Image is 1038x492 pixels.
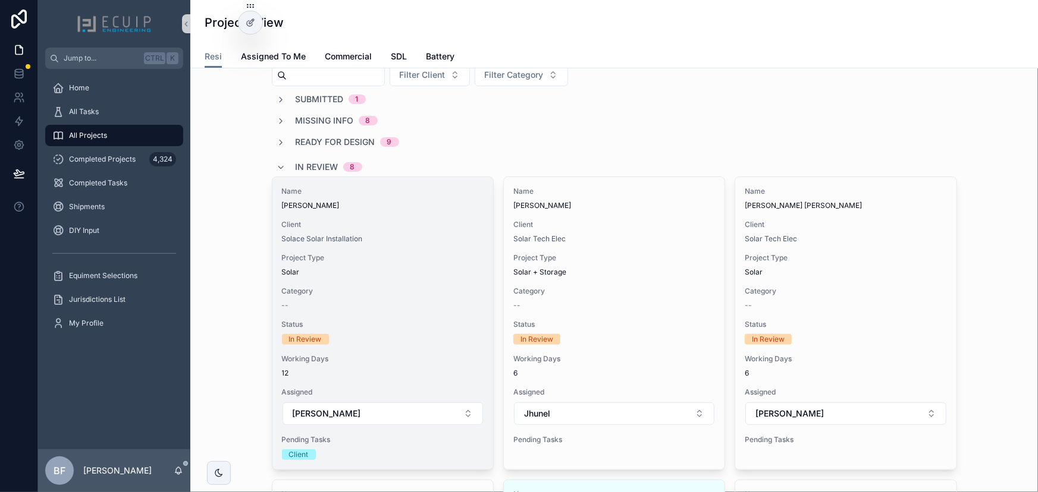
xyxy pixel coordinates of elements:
span: -- [513,301,520,310]
span: BF [54,463,65,478]
button: Select Button [475,64,568,86]
a: Name[PERSON_NAME]ClientSolar Tech ElecProject TypeSolar + StorageCategory--StatusIn ReviewWorking... [503,176,725,470]
span: Project Type [282,253,484,263]
span: Working Days [282,354,484,364]
button: Select Button [745,402,946,425]
span: Commercial [325,51,372,62]
a: Shipments [45,196,183,217]
a: Solar Tech Elec [513,234,566,244]
span: Category [745,286,946,296]
button: Jump to...CtrlK [45,48,183,69]
span: [PERSON_NAME] [513,201,715,210]
span: [PERSON_NAME] [293,408,361,420]
span: Filter Client [400,69,446,81]
span: Completed Projects [69,154,136,164]
span: 12 [282,368,484,378]
span: Project Type [745,253,946,263]
span: [PERSON_NAME] [282,201,484,210]
a: SDL [391,46,407,70]
a: Jurisdictions List [45,289,183,310]
span: Name [282,187,484,196]
span: DIY Input [69,226,99,235]
span: Assigned To Me [241,51,306,62]
span: -- [745,301,752,310]
a: Resi [205,46,222,68]
span: Category [282,286,484,296]
div: scrollable content [38,69,190,349]
a: All Projects [45,125,183,146]
a: My Profile [45,313,183,334]
span: Assigned [513,387,715,397]
span: Battery [426,51,454,62]
div: In Review [520,334,553,345]
span: Completed Tasks [69,178,127,188]
a: Commercial [325,46,372,70]
span: Project Type [513,253,715,263]
a: Name[PERSON_NAME] [PERSON_NAME]ClientSolar Tech ElecProject TypeSolarCategory--StatusIn ReviewWor... [735,176,957,470]
span: Solar + Storage [513,267,566,277]
a: Name[PERSON_NAME]ClientSolace Solar InstallationProject TypeSolarCategory--StatusIn ReviewWorking... [272,176,494,470]
span: SDL [391,51,407,62]
button: Select Button [283,402,483,425]
span: Status [513,320,715,329]
span: Jump to... [64,53,139,63]
img: App logo [77,14,152,33]
span: Shipments [69,202,105,212]
span: Solar [282,267,300,277]
span: Status [282,320,484,329]
div: 9 [387,137,392,147]
span: Client [282,220,484,229]
span: Ready for Design [296,136,375,148]
span: Equiment Selections [69,271,137,280]
span: Working Days [513,354,715,364]
p: [PERSON_NAME] [83,465,152,477]
span: Pending Tasks [745,435,946,444]
a: All Tasks [45,101,183,122]
a: Solar Tech Elec [745,234,797,244]
button: Select Button [514,402,714,425]
span: Working Days [745,354,946,364]
a: Completed Projects4,324 [45,149,183,170]
a: Battery [426,46,454,70]
a: Assigned To Me [241,46,306,70]
span: [PERSON_NAME] [PERSON_NAME] [745,201,946,210]
span: Submitted [296,93,344,105]
a: Completed Tasks [45,172,183,194]
span: Ctrl [144,52,165,64]
span: 6 [513,368,715,378]
span: Category [513,286,715,296]
span: [PERSON_NAME] [755,408,824,420]
span: Pending Tasks [513,435,715,444]
span: Home [69,83,89,93]
span: Status [745,320,946,329]
span: In Review [296,161,338,173]
h1: Projects View [205,14,284,31]
span: Client [513,220,715,229]
span: Pending Tasks [282,435,484,444]
span: Assigned [282,387,484,397]
div: Client [289,449,309,460]
div: In Review [289,334,322,345]
span: Name [513,187,715,196]
div: 8 [366,116,371,125]
a: Home [45,77,183,99]
span: All Projects [69,131,107,140]
div: 4,324 [149,152,176,166]
span: Jurisdictions List [69,295,126,304]
a: Solace Solar Installation [282,234,363,244]
span: Solar [745,267,763,277]
a: DIY Input [45,220,183,241]
div: 1 [356,94,359,104]
span: Name [745,187,946,196]
span: 6 [745,368,946,378]
span: My Profile [69,318,104,328]
span: Missing Info [296,115,354,127]
span: Jhunel [524,408,550,420]
div: 8 [350,162,355,172]
span: Assigned [745,387,946,397]
span: All Tasks [69,107,99,116]
div: In Review [752,334,785,345]
span: -- [282,301,289,310]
